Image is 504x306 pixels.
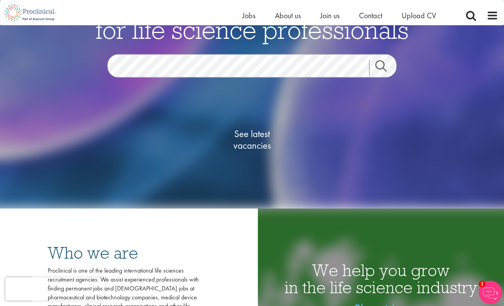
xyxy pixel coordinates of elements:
[479,281,485,287] span: 1
[275,10,301,21] a: About us
[213,97,291,183] a: See latestvacancies
[402,10,436,21] a: Upload CV
[369,60,402,76] a: Job search submit button
[242,10,255,21] a: Jobs
[213,128,291,151] span: See latest vacancies
[479,281,502,304] img: Chatbot
[359,10,382,21] a: Contact
[258,262,504,296] h1: We help you grow in the life science industry
[48,244,199,261] h3: Who we are
[5,277,105,301] iframe: reCAPTCHA
[320,10,340,21] a: Join us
